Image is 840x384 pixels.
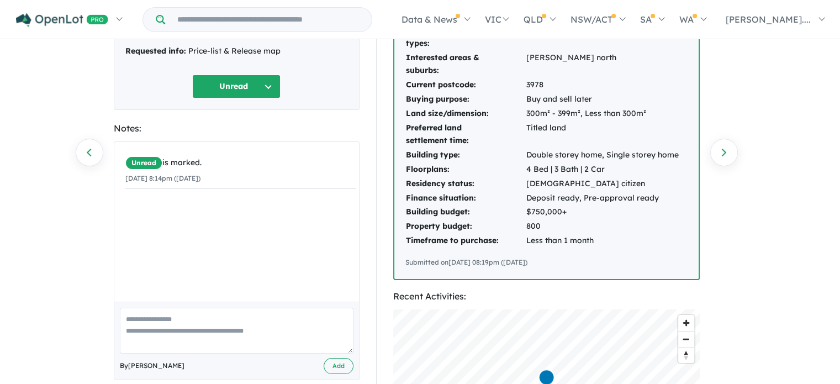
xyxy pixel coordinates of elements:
[405,92,526,107] td: Buying purpose:
[526,51,679,78] td: [PERSON_NAME] north
[526,107,679,121] td: 300m² - 399m², Less than 300m²
[405,107,526,121] td: Land size/dimension:
[405,148,526,162] td: Building type:
[526,177,679,191] td: [DEMOGRAPHIC_DATA] citizen
[405,121,526,149] td: Preferred land settlement time:
[16,13,108,27] img: Openlot PRO Logo White
[678,331,694,347] button: Zoom out
[526,162,679,177] td: 4 Bed | 3 Bath | 2 Car
[120,360,184,371] span: By [PERSON_NAME]
[405,78,526,92] td: Current postcode:
[405,191,526,206] td: Finance situation:
[526,205,679,219] td: $750,000+
[125,156,162,170] span: Unread
[526,92,679,107] td: Buy and sell later
[167,8,369,31] input: Try estate name, suburb, builder or developer
[678,347,694,363] button: Reset bearing to north
[526,148,679,162] td: Double storey home, Single storey home
[405,177,526,191] td: Residency status:
[526,191,679,206] td: Deposit ready, Pre-approval ready
[405,219,526,234] td: Property budget:
[405,205,526,219] td: Building budget:
[526,219,679,234] td: 800
[125,45,348,58] div: Price-list & Release map
[405,257,688,268] div: Submitted on [DATE] 08:19pm ([DATE])
[526,78,679,92] td: 3978
[125,156,356,170] div: is marked.
[405,234,526,248] td: Timeframe to purchase:
[526,234,679,248] td: Less than 1 month
[125,174,200,182] small: [DATE] 8:14pm ([DATE])
[678,315,694,331] button: Zoom in
[405,51,526,78] td: Interested areas & suburbs:
[526,121,679,149] td: Titled land
[405,162,526,177] td: Floorplans:
[393,289,700,304] div: Recent Activities:
[726,14,811,25] span: [PERSON_NAME]....
[324,358,353,374] button: Add
[125,46,186,56] strong: Requested info:
[192,75,281,98] button: Unread
[114,121,360,136] div: Notes:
